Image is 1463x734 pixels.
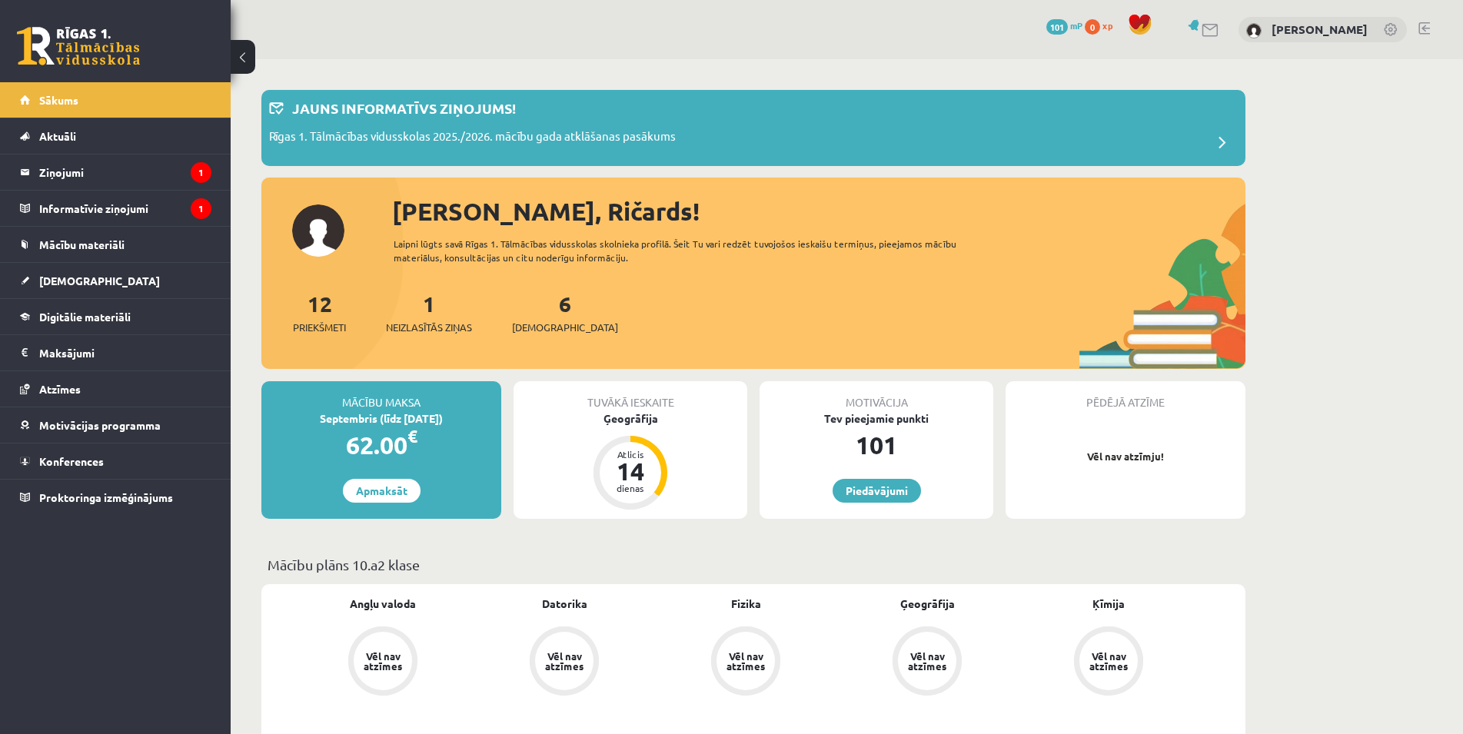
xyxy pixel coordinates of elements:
[1070,19,1082,32] span: mP
[1246,23,1262,38] img: Ričards Ločmelis
[514,410,747,427] div: Ģeogrāfija
[39,237,125,251] span: Mācību materiāli
[514,410,747,512] a: Ģeogrāfija Atlicis 14 dienas
[512,290,618,335] a: 6[DEMOGRAPHIC_DATA]
[39,490,173,504] span: Proktoringa izmēģinājums
[39,274,160,287] span: [DEMOGRAPHIC_DATA]
[1085,19,1100,35] span: 0
[607,483,653,493] div: dienas
[20,407,211,443] a: Motivācijas programma
[407,425,417,447] span: €
[361,651,404,671] div: Vēl nav atzīmes
[39,418,161,432] span: Motivācijas programma
[343,479,421,503] a: Apmaksāt
[39,335,211,370] legend: Maksājumi
[607,459,653,483] div: 14
[394,237,984,264] div: Laipni lūgts savā Rīgas 1. Tālmācības vidusskolas skolnieka profilā. Šeit Tu vari redzēt tuvojošo...
[836,626,1018,699] a: Vēl nav atzīmes
[191,162,211,183] i: 1
[20,371,211,407] a: Atzīmes
[261,410,501,427] div: Septembris (līdz [DATE])
[293,320,346,335] span: Priekšmeti
[20,82,211,118] a: Sākums
[293,290,346,335] a: 12Priekšmeti
[268,554,1239,575] p: Mācību plāns 10.a2 klase
[39,191,211,226] legend: Informatīvie ziņojumi
[20,154,211,190] a: Ziņojumi1
[39,129,76,143] span: Aktuāli
[269,98,1238,158] a: Jauns informatīvs ziņojums! Rīgas 1. Tālmācības vidusskolas 2025./2026. mācību gada atklāšanas pa...
[292,626,474,699] a: Vēl nav atzīmes
[20,118,211,154] a: Aktuāli
[1018,626,1199,699] a: Vēl nav atzīmes
[514,381,747,410] div: Tuvākā ieskaite
[39,454,104,468] span: Konferences
[1272,22,1368,37] a: [PERSON_NAME]
[386,320,472,335] span: Neizlasītās ziņas
[724,651,767,671] div: Vēl nav atzīmes
[760,381,993,410] div: Motivācija
[900,596,955,612] a: Ģeogrāfija
[20,191,211,226] a: Informatīvie ziņojumi1
[20,480,211,515] a: Proktoringa izmēģinājums
[760,427,993,463] div: 101
[655,626,836,699] a: Vēl nav atzīmes
[1006,381,1245,410] div: Pēdējā atzīme
[20,227,211,262] a: Mācību materiāli
[1046,19,1068,35] span: 101
[39,154,211,190] legend: Ziņojumi
[20,299,211,334] a: Digitālie materiāli
[1046,19,1082,32] a: 101 mP
[261,381,501,410] div: Mācību maksa
[1013,449,1238,464] p: Vēl nav atzīmju!
[512,320,618,335] span: [DEMOGRAPHIC_DATA]
[1092,596,1125,612] a: Ķīmija
[760,410,993,427] div: Tev pieejamie punkti
[20,335,211,370] a: Maksājumi
[39,93,78,107] span: Sākums
[261,427,501,463] div: 62.00
[17,27,140,65] a: Rīgas 1. Tālmācības vidusskola
[542,596,587,612] a: Datorika
[1085,19,1120,32] a: 0 xp
[906,651,949,671] div: Vēl nav atzīmes
[833,479,921,503] a: Piedāvājumi
[350,596,416,612] a: Angļu valoda
[191,198,211,219] i: 1
[20,263,211,298] a: [DEMOGRAPHIC_DATA]
[39,382,81,396] span: Atzīmes
[1102,19,1112,32] span: xp
[731,596,761,612] a: Fizika
[1087,651,1130,671] div: Vēl nav atzīmes
[20,443,211,479] a: Konferences
[292,98,516,118] p: Jauns informatīvs ziņojums!
[543,651,586,671] div: Vēl nav atzīmes
[392,193,1245,230] div: [PERSON_NAME], Ričards!
[386,290,472,335] a: 1Neizlasītās ziņas
[474,626,655,699] a: Vēl nav atzīmes
[607,450,653,459] div: Atlicis
[39,310,131,324] span: Digitālie materiāli
[269,128,676,149] p: Rīgas 1. Tālmācības vidusskolas 2025./2026. mācību gada atklāšanas pasākums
